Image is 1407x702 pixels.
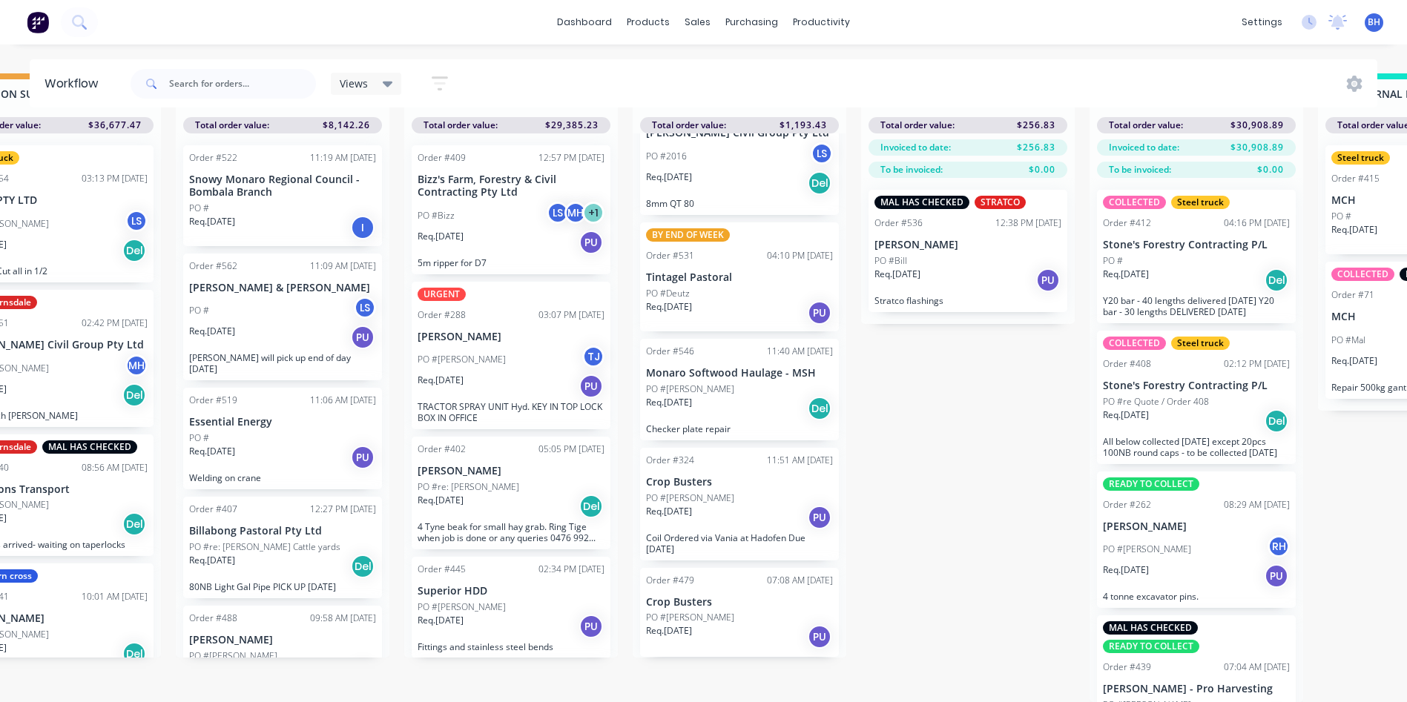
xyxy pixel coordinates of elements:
div: Order #445 [418,563,466,576]
p: PO #[PERSON_NAME] [646,491,734,505]
div: Order #40205:05 PM [DATE][PERSON_NAME]PO #re: [PERSON_NAME]Req.[DATE]Del4 Tyne beak for small hay... [412,437,610,549]
span: Total order value: [424,119,498,132]
p: Snowy Monaro Regional Council - Bombala Branch [189,173,376,199]
div: PU [351,325,375,349]
span: Views [340,76,368,91]
p: Req. [DATE] [189,325,235,338]
div: LS [547,202,569,224]
p: [PERSON_NAME] [874,239,1061,251]
div: Steel truck [1171,337,1230,350]
p: PO # [189,202,209,215]
div: LS [125,210,148,232]
div: Order #412 [1103,216,1151,230]
div: 08:29 AM [DATE] [1224,498,1290,511]
div: Steel truck [1171,196,1230,209]
p: PO #Bill [874,254,907,268]
p: Monaro Softwood Haulage - MSH [646,367,833,380]
div: 11:40 AM [DATE] [767,345,833,358]
div: READY TO COLLECT [1103,640,1199,653]
div: MH [125,354,148,377]
p: PO # [189,304,209,317]
div: Order #519 [189,394,237,407]
div: URGENTOrder #28803:07 PM [DATE][PERSON_NAME]PO #[PERSON_NAME]TJReq.[DATE]PUTRACTOR SPRAY UNIT Hyd... [412,282,610,430]
p: [PERSON_NAME] will pick up end of day [DATE] [189,352,376,374]
span: $0.00 [1257,163,1284,176]
div: COLLECTED [1103,337,1166,350]
p: Req. [DATE] [1103,408,1149,422]
p: Req. [DATE] [646,624,692,638]
span: Total order value: [195,119,269,132]
div: MH [564,202,587,224]
div: Del [808,397,831,420]
div: Order #54611:40 AM [DATE]Monaro Softwood Haulage - MSHPO #[PERSON_NAME]Req.[DATE]DelChecker plate... [640,339,839,440]
p: PO # [1331,210,1351,223]
p: All below collected [DATE] except 20pcs 100NB round caps - to be collected [DATE] [1103,436,1290,458]
div: Order #522 [189,151,237,165]
p: 5m ripper for D7 [418,257,604,268]
span: Total order value: [652,119,726,132]
div: Order #40712:27 PM [DATE]Billabong Pastoral Pty LtdPO #re: [PERSON_NAME] Cattle yardsReq.[DATE]De... [183,497,382,598]
p: Welding on crane [189,472,376,483]
div: READY TO COLLECTOrder #26208:29 AM [DATE][PERSON_NAME]PO #[PERSON_NAME]RHReq.[DATE]PU4 tonne exca... [1097,471,1296,609]
div: COLLECTEDSteel truckOrder #40802:12 PM [DATE]Stone's Forestry Contracting P/LPO #re Quote / Order... [1097,331,1296,464]
div: 12:57 PM [DATE] [538,151,604,165]
div: PU [808,506,831,529]
p: PO #Bizz [418,209,455,222]
div: COLLECTED [1103,196,1166,209]
p: Req. [DATE] [418,614,464,627]
div: 11:19 AM [DATE] [310,151,376,165]
div: 05:05 PM [DATE] [538,443,604,456]
p: [PERSON_NAME] [418,465,604,477]
div: PU [808,625,831,649]
p: Fittings and stainless steel bends [418,641,604,652]
div: PU [1036,268,1060,292]
div: BY END OF WEEK [646,228,730,242]
div: 09:58 AM [DATE] [310,612,376,625]
div: 04:16 PM [DATE] [1224,216,1290,230]
p: 4 tonne excavator pins. [1103,591,1290,602]
p: [PERSON_NAME] & [PERSON_NAME] [189,282,376,294]
p: Stone's Forestry Contracting P/L [1103,380,1290,392]
p: Stone's Forestry Contracting P/L [1103,239,1290,251]
div: 11:09 AM [DATE] [310,259,376,273]
span: $8,142.26 [323,119,370,132]
p: Req. [DATE] [189,445,235,458]
p: PO #[PERSON_NAME] [418,600,506,614]
p: Req. [DATE] [646,170,692,184]
span: $1,193.43 [780,119,827,132]
p: Req. [DATE] [874,268,920,281]
div: Order #546 [646,345,694,358]
div: 12:38 PM [DATE] [995,216,1061,230]
div: productivity [785,11,857,33]
div: Order #52211:19 AM [DATE]Snowy Monaro Regional Council - Bombala BranchPO #Req.[DATE]I [183,145,382,246]
span: BH [1368,16,1380,29]
p: [PERSON_NAME] - Pro Harvesting [1103,683,1290,695]
div: 02:34 PM [DATE] [538,563,604,576]
div: 12:27 PM [DATE] [310,503,376,516]
p: Billabong Pastoral Pty Ltd [189,525,376,537]
p: Req. [DATE] [418,230,464,243]
div: PU [1265,564,1288,588]
p: PO #Deutz [646,287,690,300]
p: PO #re: [PERSON_NAME] Cattle yards [189,540,340,554]
p: PO # [189,431,209,445]
div: 07:04 AM [DATE] [1224,660,1290,674]
p: PO #re: [PERSON_NAME] [418,480,519,494]
p: PO #[PERSON_NAME] [1103,543,1191,556]
p: Req. [DATE] [646,300,692,314]
p: Req. [DATE] [189,215,235,228]
div: Order #51911:06 AM [DATE]Essential EnergyPO #Req.[DATE]PUWelding on crane [183,388,382,489]
div: 03:13 PM [DATE] [82,172,148,185]
p: 4 Tyne beak for small hay grab. Ring Tige when job is done or any queries 0476 992 683 [418,521,604,543]
p: PO #2016 [646,150,687,163]
div: PU [579,374,603,398]
div: Order #324 [646,454,694,467]
span: $36,677.47 [88,119,142,132]
div: 03:07 PM [DATE] [538,308,604,322]
div: Del [1265,409,1288,433]
p: PO #re Quote / Order 408 [1103,395,1209,408]
div: Order #439 [1103,660,1151,674]
div: PU [808,301,831,325]
p: PO #[PERSON_NAME] [646,383,734,396]
p: [PERSON_NAME] [1103,520,1290,533]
